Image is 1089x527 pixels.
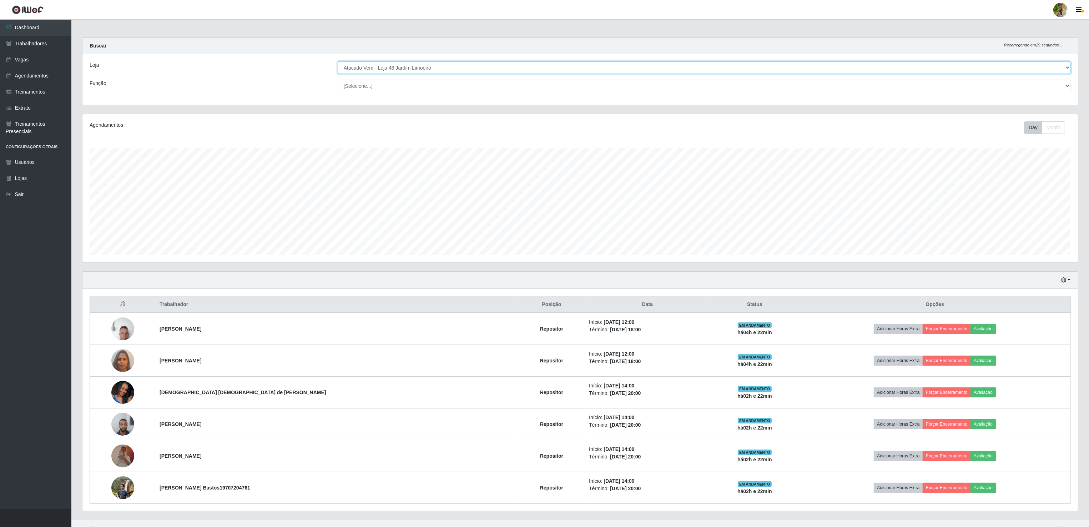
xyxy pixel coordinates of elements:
button: Avaliação [970,356,996,366]
li: Término: [589,326,706,333]
img: 1747253938286.jpeg [111,345,134,376]
li: Início: [589,446,706,453]
img: 1759198654427.jpeg [111,476,134,499]
strong: há 04 h e 22 min [737,330,772,335]
strong: Repositor [540,358,563,363]
th: Status [710,296,799,313]
time: [DATE] 14:00 [604,415,634,420]
strong: [DEMOGRAPHIC_DATA] [DEMOGRAPHIC_DATA] de [PERSON_NAME] [160,390,326,395]
time: [DATE] 18:00 [610,358,641,364]
button: Adicionar Horas Extra [874,451,923,461]
strong: [PERSON_NAME] [160,326,201,332]
strong: há 04 h e 22 min [737,361,772,367]
button: Adicionar Horas Extra [874,483,923,493]
th: Trabalhador [155,296,519,313]
span: EM ANDAMENTO [738,354,772,360]
button: Avaliação [970,451,996,461]
button: Avaliação [970,387,996,397]
strong: Repositor [540,326,563,332]
time: [DATE] 18:00 [610,327,641,332]
div: First group [1024,121,1065,134]
th: Posição [519,296,585,313]
button: Adicionar Horas Extra [874,324,923,334]
img: 1755920426111.jpeg [111,409,134,439]
time: [DATE] 12:00 [604,319,634,325]
th: Opções [799,296,1070,313]
li: Início: [589,318,706,326]
li: Término: [589,485,706,492]
time: [DATE] 14:00 [604,446,634,452]
img: 1755808993446.jpeg [111,445,134,467]
time: [DATE] 14:00 [604,478,634,484]
li: Término: [589,358,706,365]
span: EM ANDAMENTO [738,322,772,328]
th: Data [585,296,710,313]
span: EM ANDAMENTO [738,481,772,487]
span: EM ANDAMENTO [738,450,772,455]
div: Agendamentos [90,121,492,129]
button: Forçar Encerramento [923,483,970,493]
time: [DATE] 20:00 [610,486,641,491]
button: Forçar Encerramento [923,451,970,461]
button: Month [1042,121,1065,134]
span: EM ANDAMENTO [738,386,772,392]
li: Término: [589,421,706,429]
strong: [PERSON_NAME] [160,421,201,427]
li: Início: [589,382,706,390]
strong: Repositor [540,390,563,395]
button: Forçar Encerramento [923,324,970,334]
strong: há 02 h e 22 min [737,488,772,494]
button: Adicionar Horas Extra [874,356,923,366]
strong: [PERSON_NAME] [160,453,201,459]
strong: Repositor [540,421,563,427]
button: Adicionar Horas Extra [874,419,923,429]
time: [DATE] 14:00 [604,383,634,388]
button: Forçar Encerramento [923,356,970,366]
strong: Buscar [90,43,106,49]
button: Avaliação [970,483,996,493]
button: Day [1024,121,1042,134]
li: Início: [589,414,706,421]
time: [DATE] 12:00 [604,351,634,357]
button: Forçar Encerramento [923,387,970,397]
strong: [PERSON_NAME] [160,358,201,363]
button: Avaliação [970,419,996,429]
li: Término: [589,390,706,397]
strong: Repositor [540,485,563,491]
label: Função [90,80,106,87]
span: EM ANDAMENTO [738,418,772,423]
strong: há 02 h e 22 min [737,457,772,462]
li: Início: [589,350,706,358]
img: 1755438543328.jpeg [111,367,134,418]
div: Toolbar with button groups [1024,121,1071,134]
button: Forçar Encerramento [923,419,970,429]
time: [DATE] 20:00 [610,454,641,460]
i: Recarregando em 29 segundos... [1004,43,1062,47]
strong: há 02 h e 22 min [737,393,772,399]
strong: Repositor [540,453,563,459]
li: Início: [589,477,706,485]
label: Loja [90,61,99,69]
strong: [PERSON_NAME] Bastos19707204761 [160,485,250,491]
img: 1745320094087.jpeg [111,313,134,344]
li: Término: [589,453,706,461]
button: Avaliação [970,324,996,334]
time: [DATE] 20:00 [610,390,641,396]
img: CoreUI Logo [12,5,44,14]
button: Adicionar Horas Extra [874,387,923,397]
time: [DATE] 20:00 [610,422,641,428]
strong: há 02 h e 22 min [737,425,772,431]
